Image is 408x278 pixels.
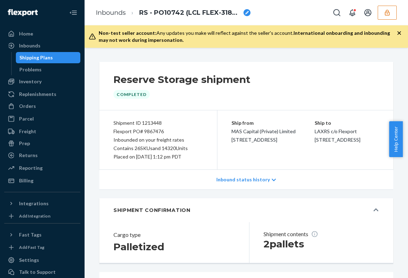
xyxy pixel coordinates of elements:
a: Freight [4,126,80,137]
a: Parcel [4,113,80,124]
div: Add Fast Tag [19,244,44,250]
div: Integrations [19,200,49,207]
div: Problems [19,66,42,73]
div: Freight [19,128,36,135]
div: Home [19,30,33,37]
button: Fast Tags [4,229,80,240]
div: Talk to Support [19,269,56,276]
p: Inbound status history [216,176,270,183]
a: Inbounds [96,9,126,17]
a: Settings [4,254,80,266]
a: Shipping Plans [16,52,81,63]
iframe: Opens a widget where you can chat to one of our agents [363,257,401,274]
p: LAXRS c/o Flexport [315,127,379,136]
a: Reporting [4,162,80,174]
a: Home [4,28,80,39]
h2: Reserve Storage shipment [113,73,251,86]
a: Prep [4,138,80,149]
img: Flexport logo [8,9,38,16]
a: Inbounds [4,40,80,51]
h1: 2 pallets [264,238,379,250]
p: Shipment contents [264,231,379,238]
a: Orders [4,101,80,112]
button: Help Center [389,121,403,157]
a: Add Integration [4,212,80,220]
button: Open account menu [361,6,375,20]
div: Placed on [DATE] 1:12 pm PDT [113,153,203,161]
div: Inbounds [19,42,41,49]
button: Open Search Box [330,6,344,20]
div: Shipment ID 1213448 [113,119,203,127]
a: Returns [4,150,80,161]
button: Talk to Support [4,266,80,278]
button: SHIPMENT CONFIRMATION [99,198,393,222]
span: RS - PO10742 (LCL FLEX-3188310) [139,8,241,18]
div: Orders [19,103,36,110]
span: [STREET_ADDRESS] [315,137,360,143]
div: Inventory [19,78,42,85]
button: Close Navigation [66,6,80,20]
a: Add Fast Tag [4,243,80,252]
div: Flexport PO# 9867476 [113,127,203,136]
h2: Palletized [113,240,229,253]
div: Shipping Plans [19,54,53,61]
a: Inventory [4,76,80,87]
div: Inbounded on your freight rates [113,136,203,144]
div: Returns [19,152,38,159]
header: Cargo type [113,231,229,239]
span: Non-test seller account: [99,30,156,36]
button: Integrations [4,198,80,209]
div: Reporting [19,164,43,172]
h5: SHIPMENT CONFIRMATION [113,207,191,214]
div: Prep [19,140,30,147]
a: Replenishments [4,89,80,100]
div: Replenishments [19,91,56,98]
div: Completed [113,90,150,99]
p: Ship to [315,119,379,127]
div: Add Integration [19,213,50,219]
div: Parcel [19,115,34,122]
div: Contains 26 SKUs and 14320 Units [113,144,203,153]
p: Ship from [231,119,315,127]
div: Settings [19,257,39,264]
a: Problems [16,64,81,75]
ol: breadcrumbs [90,2,256,23]
div: Billing [19,177,33,184]
div: Any updates you make will reflect against the seller's account. [99,30,397,44]
a: Billing [4,175,80,186]
div: Fast Tags [19,231,42,238]
button: Open notifications [345,6,359,20]
span: MAS Capital (Private) Limited [STREET_ADDRESS] [231,128,296,143]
